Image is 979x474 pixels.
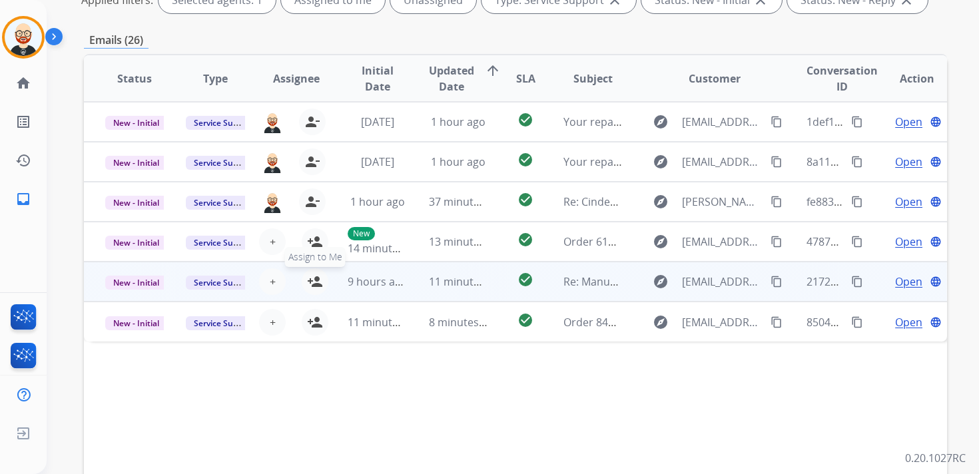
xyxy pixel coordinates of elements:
mat-icon: language [930,116,942,128]
span: [EMAIL_ADDRESS][DOMAIN_NAME] [682,154,763,170]
span: Assignee [273,71,320,87]
mat-icon: arrow_upward [485,63,501,79]
img: avatar [5,19,42,56]
mat-icon: inbox [15,191,31,207]
mat-icon: person_remove [304,114,320,130]
span: New - Initial [105,316,167,330]
mat-icon: explore [653,154,669,170]
span: 9 hours ago [348,274,408,289]
span: Open [895,194,922,210]
span: 13 minutes ago [429,234,506,249]
mat-icon: language [930,276,942,288]
span: Initial Date [348,63,406,95]
span: Service Support [186,276,262,290]
mat-icon: content_copy [771,156,783,168]
mat-icon: check_circle [517,312,533,328]
mat-icon: content_copy [771,316,783,328]
mat-icon: check_circle [517,272,533,288]
mat-icon: language [930,156,942,168]
span: Assign to Me [285,247,346,267]
mat-icon: content_copy [851,276,863,288]
span: Re: Cinderella Staircase Wedding Band has been delivered for servicing [563,194,919,209]
p: Emails (26) [84,32,149,49]
span: 14 minutes ago [348,241,425,256]
span: 8 minutes ago [429,315,500,330]
mat-icon: check_circle [517,112,533,128]
span: Service Support [186,196,262,210]
button: + [259,228,286,255]
mat-icon: explore [653,314,669,330]
mat-icon: content_copy [851,116,863,128]
span: + [270,274,276,290]
span: New - Initial [105,156,167,170]
mat-icon: explore [653,194,669,210]
span: 1 hour ago [431,115,486,129]
span: Service Support [186,316,262,330]
span: Order 8455148342 [563,315,656,330]
span: Open [895,314,922,330]
mat-icon: person_remove [304,154,320,170]
mat-icon: home [15,75,31,91]
span: [EMAIL_ADDRESS][DOMAIN_NAME] [682,234,763,250]
span: Open [895,234,922,250]
p: 0.20.1027RC [905,450,966,466]
button: Assign to Me [302,268,328,295]
span: Open [895,114,922,130]
mat-icon: check_circle [517,152,533,168]
mat-icon: content_copy [851,196,863,208]
mat-icon: content_copy [771,276,783,288]
mat-icon: check_circle [517,232,533,248]
span: [DATE] [361,154,394,169]
mat-icon: explore [653,114,669,130]
span: Open [895,154,922,170]
mat-icon: content_copy [771,196,783,208]
span: [EMAIL_ADDRESS][DOMAIN_NAME] [682,114,763,130]
span: Service Support [186,236,262,250]
span: Status [117,71,152,87]
span: [PERSON_NAME][EMAIL_ADDRESS][DOMAIN_NAME] [682,194,763,210]
span: + [270,314,276,330]
span: Updated Date [429,63,474,95]
span: Order 615c8a1b-d50d-429b-8218-4c2bb6274da5 [563,234,805,249]
mat-icon: content_copy [851,236,863,248]
span: Type [203,71,228,87]
mat-icon: check_circle [517,192,533,208]
img: agent-avatar [262,150,283,173]
mat-icon: explore [653,234,669,250]
span: [DATE] [361,115,394,129]
span: Service Support [186,156,262,170]
span: Your repair(s) have shipped [563,115,703,129]
span: New - Initial [105,236,167,250]
mat-icon: history [15,152,31,168]
span: [EMAIL_ADDRESS][DOMAIN_NAME] [682,314,763,330]
mat-icon: content_copy [851,156,863,168]
p: New [348,227,375,240]
mat-icon: content_copy [771,116,783,128]
img: agent-avatar [262,190,283,213]
mat-icon: explore [653,274,669,290]
mat-icon: person_remove [304,194,320,210]
mat-icon: person_add [307,314,323,330]
span: 11 minutes ago [348,315,425,330]
button: + [259,268,286,295]
mat-icon: language [930,236,942,248]
span: 1 hour ago [431,154,486,169]
span: Re: Manually review your customer’s shipping issue [563,274,821,289]
th: Action [866,55,947,102]
span: + [270,234,276,250]
span: Customer [689,71,741,87]
span: Open [895,274,922,290]
span: 11 minutes ago [429,274,506,289]
span: SLA [516,71,535,87]
span: Conversation ID [807,63,878,95]
span: Subject [573,71,613,87]
span: 1 hour ago [350,194,405,209]
span: 37 minutes ago [429,194,506,209]
span: New - Initial [105,196,167,210]
img: agent-avatar [262,111,283,133]
mat-icon: list_alt [15,114,31,130]
span: New - Initial [105,276,167,290]
mat-icon: person_add [307,234,323,250]
mat-icon: language [930,316,942,328]
span: Service Support [186,116,262,130]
